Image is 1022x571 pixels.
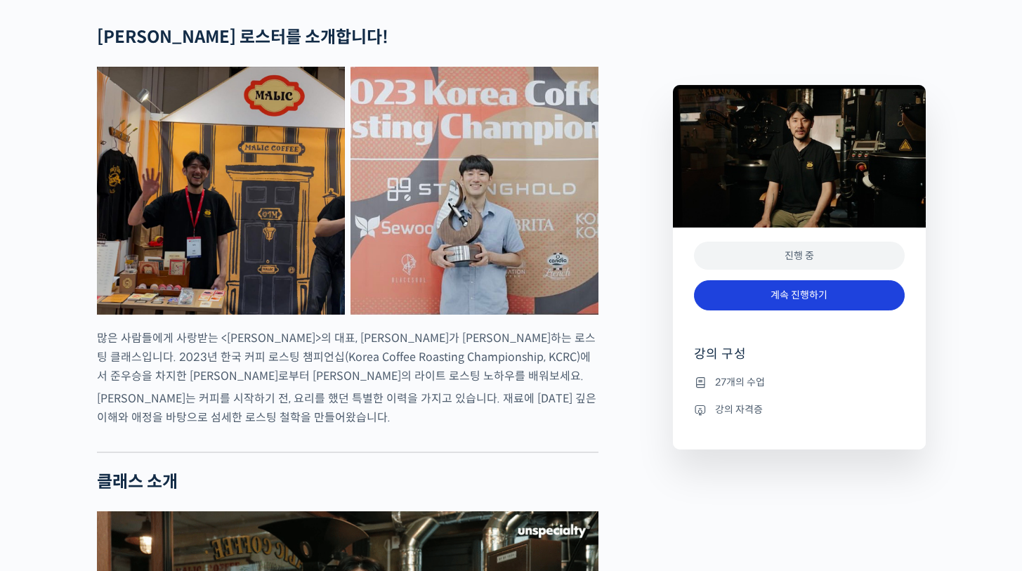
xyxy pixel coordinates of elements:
li: 강의 자격증 [694,401,905,418]
h4: 강의 구성 [694,346,905,374]
p: 많은 사람들에게 사랑받는 <[PERSON_NAME]>의 대표, [PERSON_NAME]가 [PERSON_NAME]하는 로스팅 클래스입니다. 2023년 한국 커피 로스팅 챔피언... [97,329,598,386]
p: [PERSON_NAME]는 커피를 시작하기 전, 요리를 했던 특별한 이력을 가지고 있습니다. 재료에 [DATE] 깊은 이해와 애정을 바탕으로 섬세한 로스팅 철학을 만들어왔습니다. [97,389,598,427]
a: 대화 [93,445,181,480]
a: 홈 [4,445,93,480]
a: 계속 진행하기 [694,280,905,310]
a: 설정 [181,445,270,480]
strong: [PERSON_NAME] 로스터를 소개합니다! [97,27,388,48]
span: 홈 [44,466,53,478]
span: 설정 [217,466,234,478]
div: 진행 중 [694,242,905,270]
span: 대화 [129,467,145,478]
h2: 클래스 소개 [97,472,598,492]
li: 27개의 수업 [694,374,905,390]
